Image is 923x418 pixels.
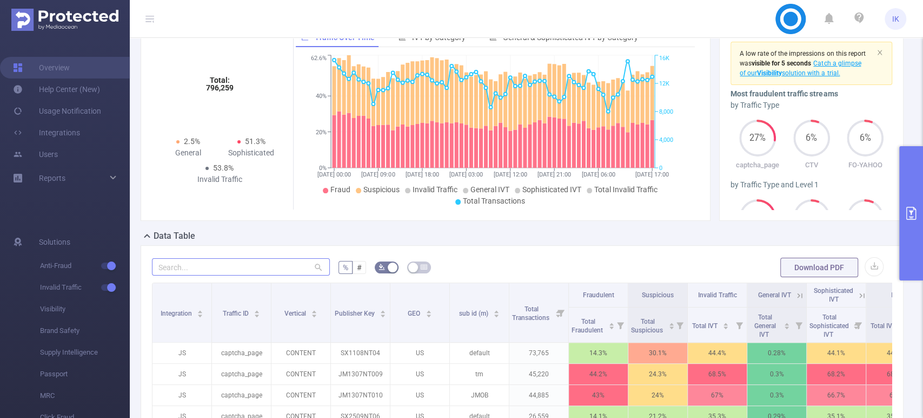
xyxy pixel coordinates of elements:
p: 24% [628,385,687,406]
div: Sort [197,309,203,315]
p: 30.1% [628,343,687,363]
tspan: [DATE] 06:00 [582,171,615,178]
span: Total General IVT [754,313,776,338]
i: icon: caret-up [311,309,317,312]
tspan: 12K [659,80,669,87]
div: Sort [668,321,675,328]
span: Suspicious [642,291,674,299]
p: captcha_page [212,385,271,406]
span: Total IVT [871,322,898,330]
p: JS [152,385,211,406]
p: JS [152,343,211,363]
img: Protected Media [11,9,118,31]
i: Filter menu [613,308,628,342]
p: JM1307NT010 [331,385,390,406]
p: 44.4% [688,343,747,363]
p: CONTENT [271,385,330,406]
i: Filter menu [732,308,747,342]
i: icon: caret-down [608,325,614,328]
a: Overview [13,57,70,79]
i: icon: caret-up [494,309,500,312]
input: Search... [152,258,330,276]
div: Sort [722,321,729,328]
tspan: [DATE] 17:00 [635,171,669,178]
i: icon: caret-up [668,321,674,324]
b: Most fraudulent traffic streams [731,89,838,98]
tspan: 8,000 [659,108,673,115]
div: Sophisticated [220,147,283,159]
p: captcha_page [212,343,271,363]
p: CTV [785,160,839,171]
tspan: 20% [316,129,327,136]
p: 73,765 [509,343,568,363]
i: Filter menu [851,308,866,342]
div: Sort [254,309,260,315]
p: 44.2% [569,364,628,384]
i: icon: caret-up [608,321,614,324]
tspan: 0 [659,165,662,172]
span: IK [892,8,899,30]
tspan: Total: [210,76,230,84]
span: Solutions [39,231,70,253]
i: icon: table [421,264,427,270]
p: JS [152,364,211,384]
span: % [343,263,348,272]
span: Fraud [330,185,350,194]
i: Filter menu [791,308,806,342]
b: Visibility [757,69,782,77]
div: by Traffic Type [731,100,892,111]
tspan: [DATE] 03:00 [449,171,483,178]
p: CONTENT [271,364,330,384]
a: Integrations [13,122,80,143]
p: 14.3% [569,343,628,363]
span: Total Transactions [512,305,551,322]
span: GEO [408,310,422,317]
span: 2.5% [184,137,200,146]
p: FO-YAHOO [838,160,892,171]
p: JMOB [450,385,509,406]
span: A low rate of the impressions on this report [740,50,865,57]
p: captcha_page [731,160,785,171]
span: Sophisticated IVT [814,287,853,303]
i: icon: caret-down [254,313,260,316]
a: Usage Notification [13,100,101,122]
span: 6% [793,134,830,142]
span: # [357,263,362,272]
span: 53.8% [213,164,234,172]
span: Integration [161,310,194,317]
span: Vertical [284,310,308,317]
span: Passport [40,363,130,385]
span: Total Sophisticated IVT [809,313,849,338]
a: Reports [39,167,65,189]
p: US [390,364,449,384]
p: 68.2% [807,364,866,384]
span: 27% [739,134,776,142]
p: default [450,343,509,363]
span: Anti-Fraud [40,255,130,277]
p: US [390,343,449,363]
a: Help Center (New) [13,79,100,100]
span: Brand Safety [40,320,130,342]
tspan: 40% [316,93,327,100]
div: Sort [783,321,790,328]
i: icon: caret-down [494,313,500,316]
span: Total Invalid Traffic [594,185,658,194]
i: icon: caret-up [426,309,431,312]
tspan: 0% [319,165,327,172]
p: tm [450,364,509,384]
tspan: [DATE] 09:00 [361,171,395,178]
div: Sort [426,309,432,315]
i: Filter menu [553,283,568,342]
p: 67% [688,385,747,406]
p: 66.7% [807,385,866,406]
i: icon: caret-down [668,325,674,328]
span: General IVT [470,185,509,194]
p: captcha_page [212,364,271,384]
span: was [740,60,811,67]
p: 44,885 [509,385,568,406]
p: SX1108NT04 [331,343,390,363]
div: Invalid Traffic [188,174,251,185]
span: Total IVT [692,322,719,330]
span: IVT [891,291,901,299]
span: Supply Intelligence [40,342,130,363]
